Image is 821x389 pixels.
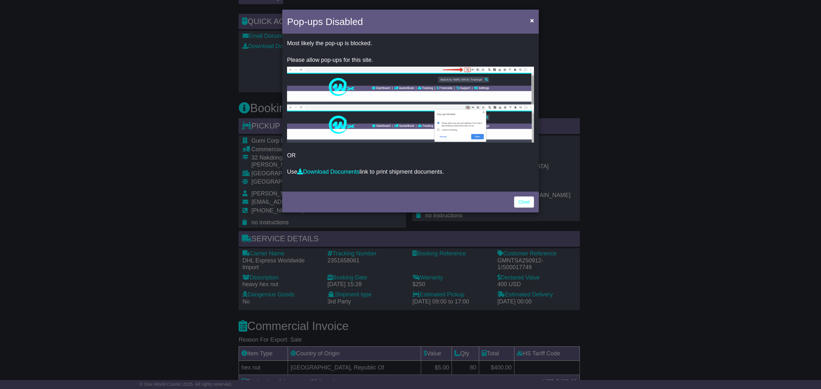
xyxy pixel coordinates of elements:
p: Please allow pop-ups for this site. [287,57,534,64]
p: Most likely the pop-up is blocked. [287,40,534,47]
button: Close [527,14,537,27]
a: Download Documents [297,169,360,175]
img: allow-popup-2.png [287,104,534,143]
img: allow-popup-1.png [287,67,534,104]
p: Use link to print shipment documents. [287,169,534,176]
span: × [530,17,534,24]
h4: Pop-ups Disabled [287,14,363,29]
a: Close [514,196,534,208]
div: OR [282,35,539,190]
